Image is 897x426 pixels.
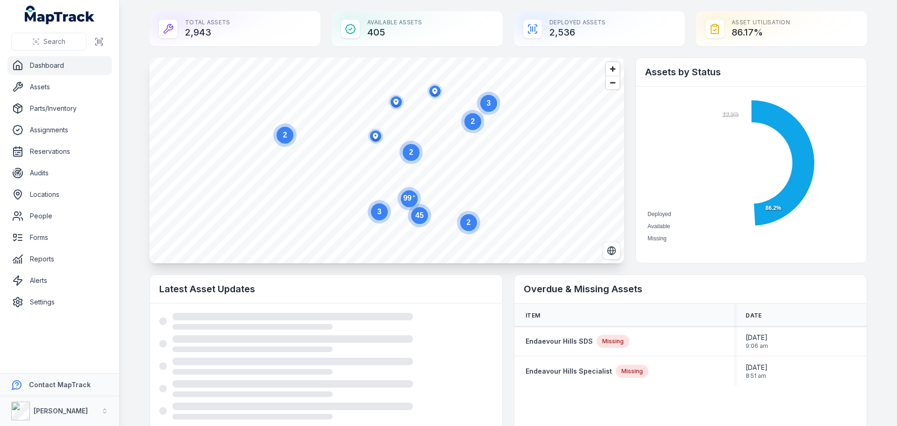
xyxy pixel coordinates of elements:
span: Available [648,223,670,230]
a: Reports [7,250,112,268]
text: 3 [487,99,491,107]
text: 2 [409,148,413,156]
text: 2 [283,131,287,139]
a: Forms [7,228,112,247]
span: 9:06 am [746,342,768,350]
time: 8/1/2025, 8:51:18 AM [746,363,768,380]
span: Search [43,37,65,46]
span: [DATE] [746,363,768,372]
text: 99 [403,194,415,202]
div: Missing [597,335,629,348]
a: People [7,207,112,225]
text: 3 [377,208,382,216]
strong: Contact MapTrack [29,381,91,389]
text: 2 [467,218,471,226]
a: Dashboard [7,56,112,75]
time: 8/1/2025, 9:06:46 AM [746,333,768,350]
div: Missing [616,365,648,378]
a: Reservations [7,142,112,161]
span: Deployed [648,211,671,217]
a: Endeavour Hills Specialist [526,367,612,376]
a: Alerts [7,271,112,290]
h2: Overdue & Missing Assets [524,282,857,296]
text: 2 [471,117,475,125]
button: Zoom out [606,76,619,89]
canvas: Map [149,58,624,263]
a: Endaevour Hills SDS [526,337,593,346]
strong: [PERSON_NAME] [34,407,88,415]
text: 45 [415,211,424,219]
span: 8:51 am [746,372,768,380]
a: Parts/Inventory [7,99,112,118]
span: Item [526,312,540,319]
h2: Latest Asset Updates [159,282,493,296]
a: Assignments [7,121,112,139]
a: Settings [7,293,112,311]
button: Zoom in [606,62,619,76]
button: Search [11,33,86,51]
span: Missing [648,235,667,242]
tspan: + [413,194,415,199]
span: Date [746,312,762,319]
a: Audits [7,164,112,182]
a: Assets [7,78,112,96]
h2: Assets by Status [645,65,857,79]
button: Switch to Satellite View [603,242,620,260]
a: MapTrack [25,6,95,24]
a: Locations [7,185,112,204]
span: [DATE] [746,333,768,342]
